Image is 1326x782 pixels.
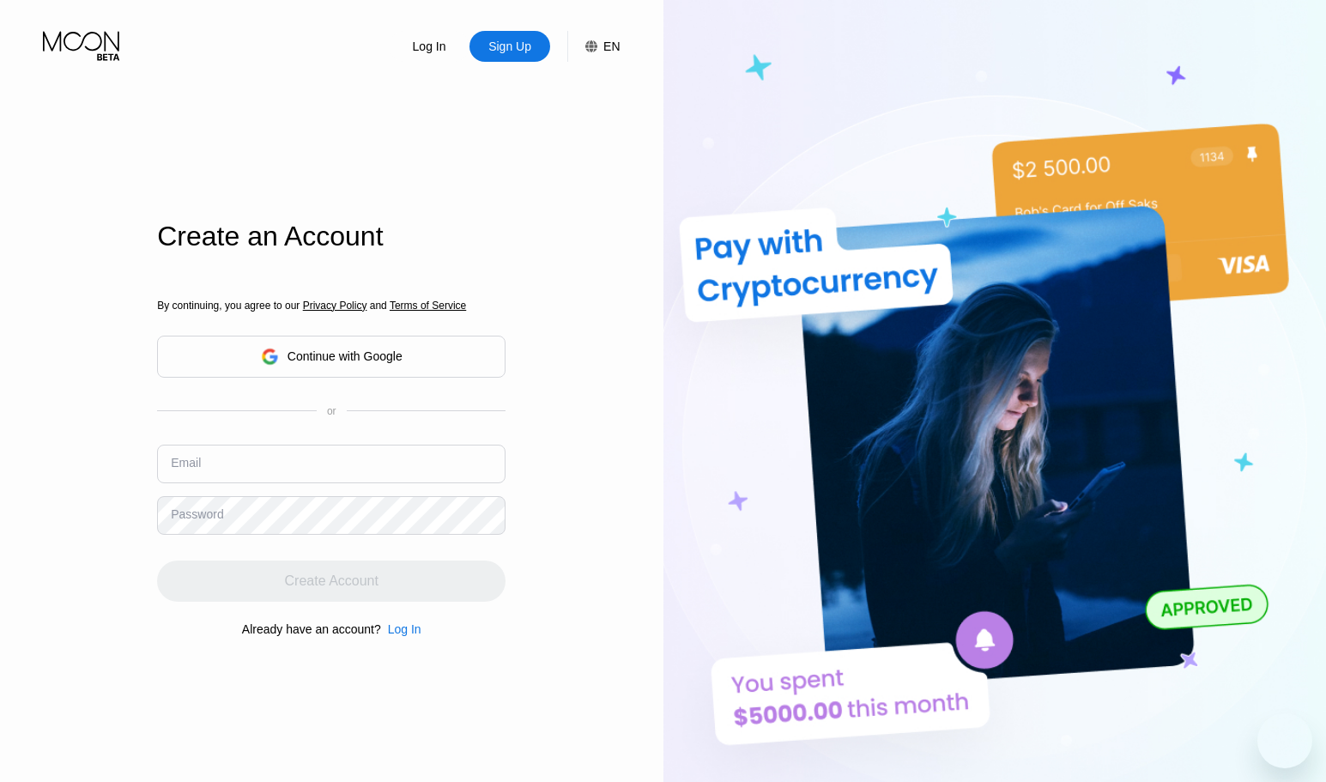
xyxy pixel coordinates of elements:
div: Already have an account? [242,622,381,636]
div: EN [603,39,620,53]
span: Privacy Policy [303,300,367,312]
span: and [366,300,390,312]
div: Sign Up [469,31,550,62]
iframe: Кнопка запуска окна обмена сообщениями [1257,713,1312,768]
div: or [327,405,336,417]
div: Log In [411,38,448,55]
div: Log In [388,622,421,636]
div: Email [171,456,201,470]
div: Log In [381,622,421,636]
div: By continuing, you agree to our [157,300,506,312]
div: Password [171,507,223,521]
div: Sign Up [487,38,533,55]
div: Continue with Google [288,349,403,363]
div: EN [567,31,620,62]
div: Create an Account [157,221,506,252]
div: Log In [389,31,469,62]
div: Continue with Google [157,336,506,378]
span: Terms of Service [390,300,466,312]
